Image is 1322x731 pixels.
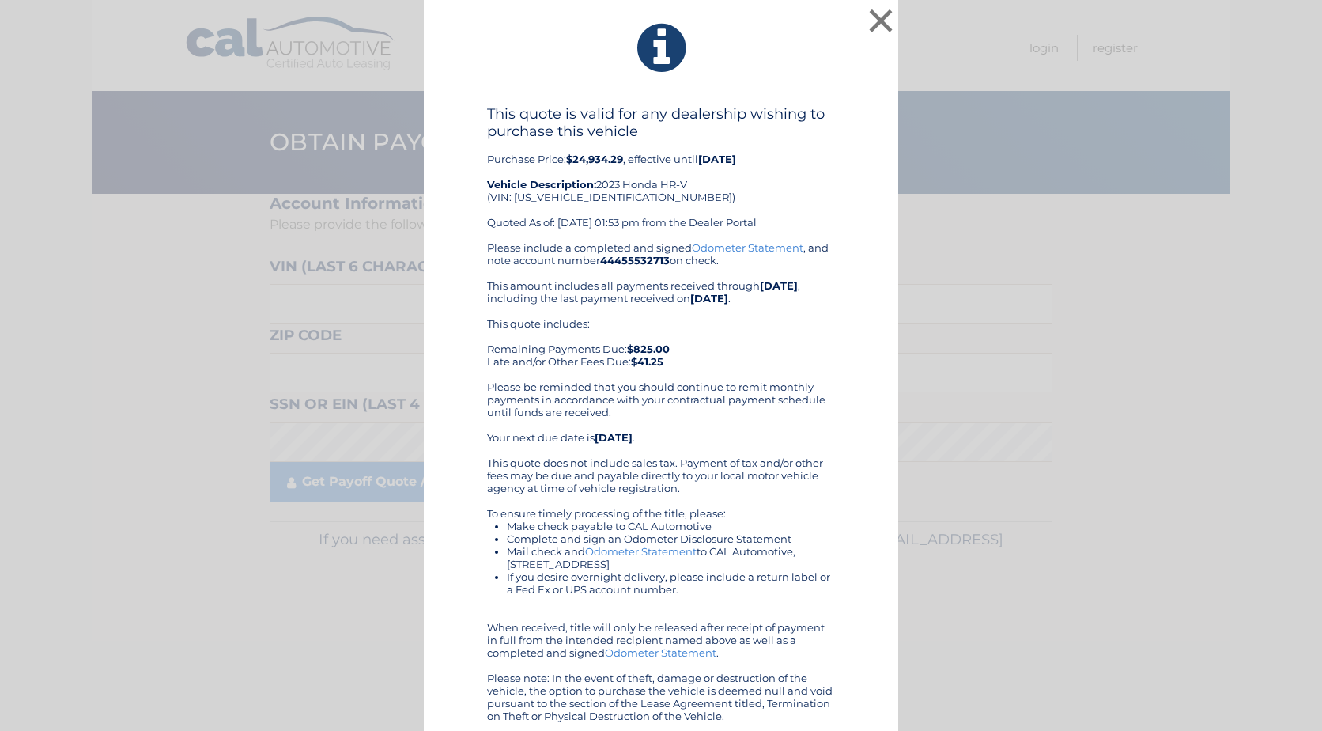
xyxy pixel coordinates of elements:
b: [DATE] [690,292,728,305]
b: [DATE] [760,279,798,292]
button: × [865,5,897,36]
strong: Vehicle Description: [487,178,596,191]
b: [DATE] [698,153,736,165]
b: $24,934.29 [566,153,623,165]
a: Odometer Statement [692,241,803,254]
h4: This quote is valid for any dealership wishing to purchase this vehicle [487,105,835,140]
b: $825.00 [627,343,670,355]
a: Odometer Statement [605,646,716,659]
b: 44455532713 [600,254,670,267]
div: This quote includes: Remaining Payments Due: Late and/or Other Fees Due: [487,317,835,368]
b: $41.25 [631,355,663,368]
li: Mail check and to CAL Automotive, [STREET_ADDRESS] [507,545,835,570]
div: Purchase Price: , effective until 2023 Honda HR-V (VIN: [US_VEHICLE_IDENTIFICATION_NUMBER]) Quote... [487,105,835,241]
a: Odometer Statement [585,545,697,558]
b: [DATE] [595,431,633,444]
li: Complete and sign an Odometer Disclosure Statement [507,532,835,545]
li: If you desire overnight delivery, please include a return label or a Fed Ex or UPS account number. [507,570,835,596]
li: Make check payable to CAL Automotive [507,520,835,532]
div: Please include a completed and signed , and note account number on check. This amount includes al... [487,241,835,722]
